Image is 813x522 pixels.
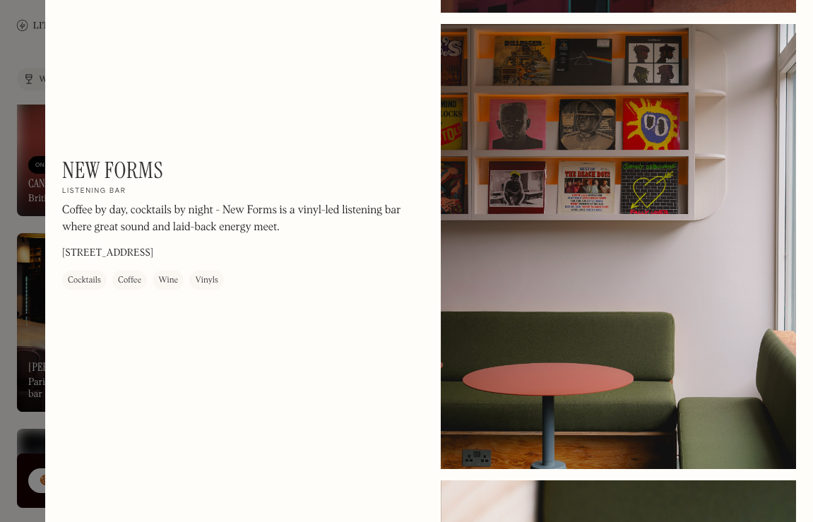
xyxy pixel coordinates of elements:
[68,273,101,287] div: Cocktails
[195,273,218,287] div: Vinyls
[62,246,153,261] p: [STREET_ADDRESS]
[158,273,178,287] div: Wine
[62,202,418,236] p: Coffee by day, cocktails by night - New Forms is a vinyl-led listening bar where great sound and ...
[118,273,141,287] div: Coffee
[62,186,126,196] h2: Listening bar
[62,157,163,184] h1: New Forms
